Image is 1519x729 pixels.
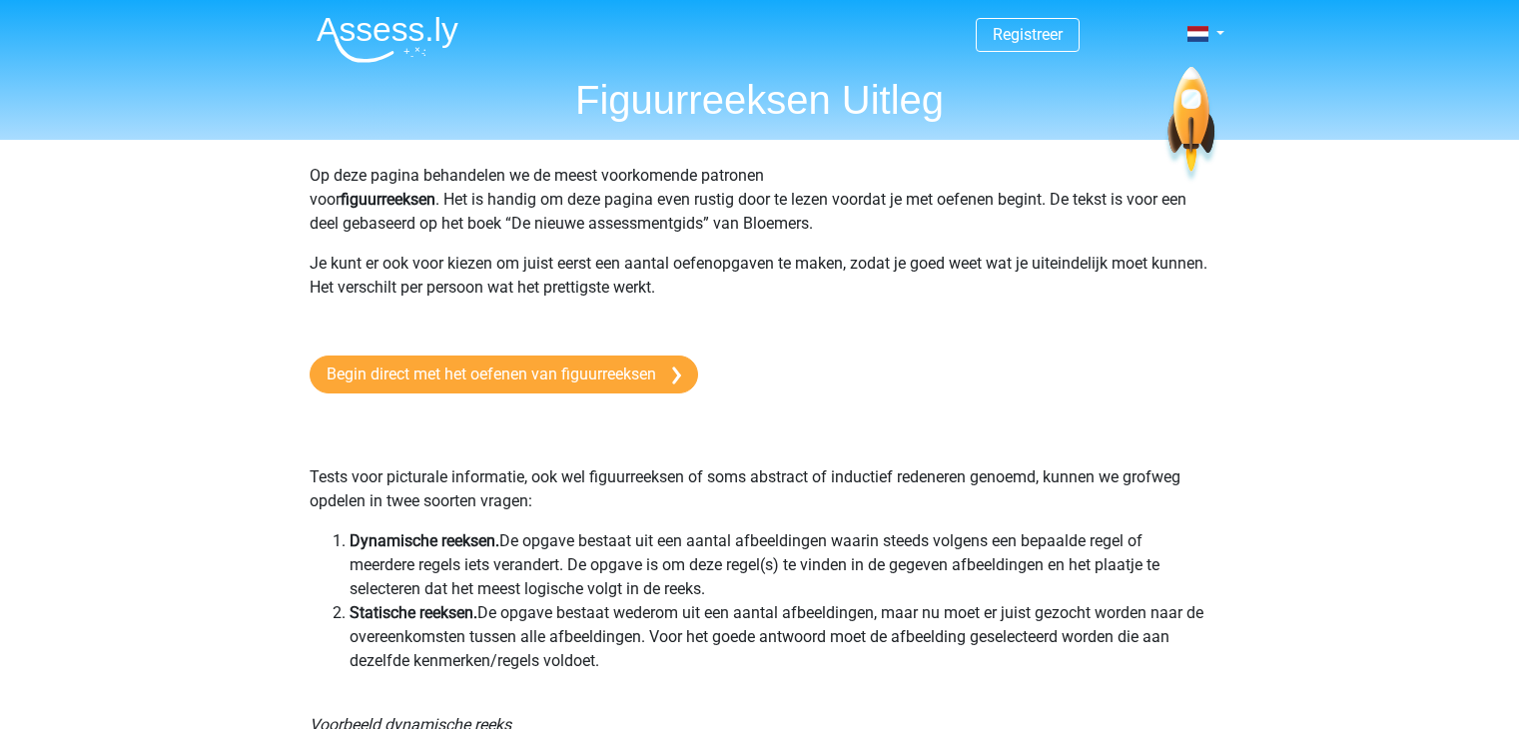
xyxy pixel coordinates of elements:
b: Statische reeksen. [350,603,477,622]
p: Je kunt er ook voor kiezen om juist eerst een aantal oefenopgaven te maken, zodat je goed weet wa... [310,252,1210,324]
img: spaceship.7d73109d6933.svg [1163,67,1218,184]
li: De opgave bestaat uit een aantal afbeeldingen waarin steeds volgens een bepaalde regel of meerder... [350,529,1210,601]
a: Begin direct met het oefenen van figuurreeksen [310,356,698,393]
p: Tests voor picturale informatie, ook wel figuurreeksen of soms abstract of inductief redeneren ge... [310,417,1210,513]
b: Dynamische reeksen. [350,531,499,550]
p: Op deze pagina behandelen we de meest voorkomende patronen voor . Het is handig om deze pagina ev... [310,164,1210,236]
li: De opgave bestaat wederom uit een aantal afbeeldingen, maar nu moet er juist gezocht worden naar ... [350,601,1210,673]
a: Registreer [993,25,1063,44]
b: figuurreeksen [341,190,435,209]
h1: Figuurreeksen Uitleg [301,76,1219,124]
img: arrow-right.e5bd35279c78.svg [672,366,681,384]
img: Assessly [317,16,458,63]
